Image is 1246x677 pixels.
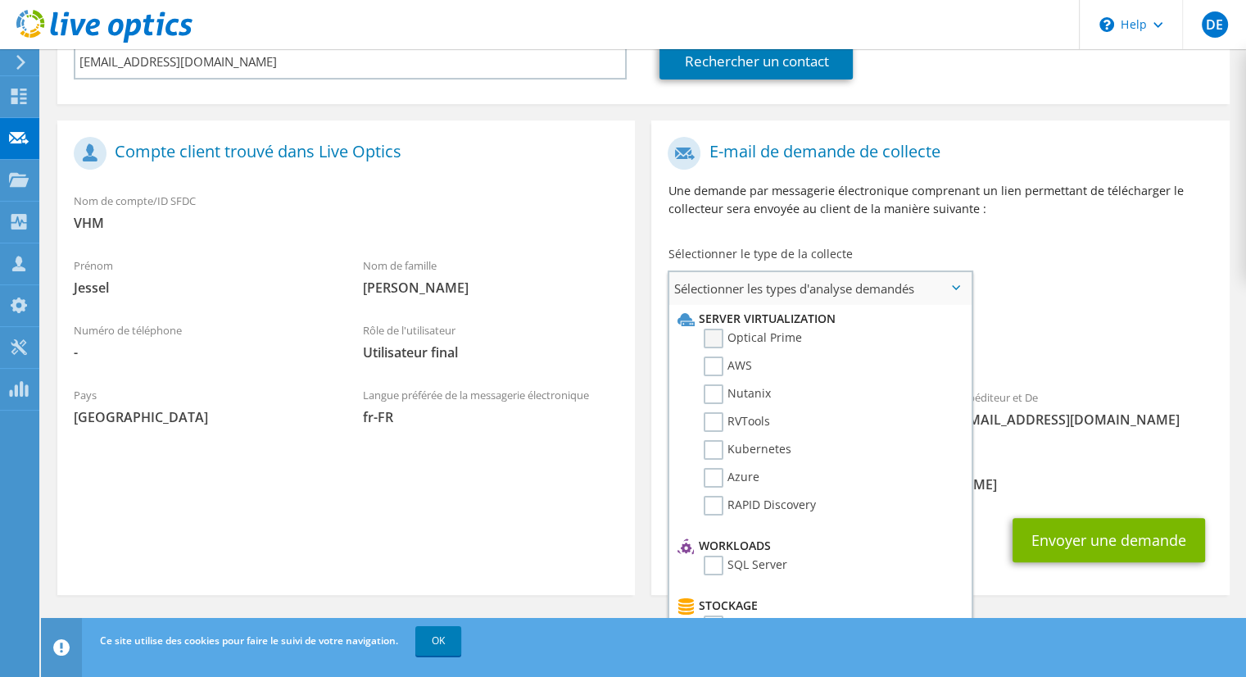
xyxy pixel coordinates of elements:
[669,272,971,305] span: Sélectionner les types d'analyse demandés
[668,246,852,262] label: Sélectionner le type de la collecte
[704,412,770,432] label: RVTools
[704,357,752,376] label: AWS
[347,378,636,434] div: Langue préférée de la messagerie électronique
[651,380,940,437] div: Vers
[74,214,618,232] span: VHM
[668,182,1212,218] p: Une demande par messagerie électronique comprenant un lien permettant de télécharger le collecteu...
[57,184,635,240] div: Nom de compte/ID SFDC
[673,536,963,556] li: Workloads
[74,137,610,170] h1: Compte client trouvé dans Live Optics
[57,248,347,305] div: Prénom
[704,384,771,404] label: Nutanix
[704,496,816,516] label: RAPID Discovery
[659,43,853,80] a: Rechercher un contact
[704,468,759,488] label: Azure
[704,329,802,348] label: Optical Prime
[704,556,787,575] label: SQL Server
[74,343,330,361] span: -
[1202,11,1228,38] span: DE
[74,279,330,297] span: Jessel
[673,596,963,616] li: Stockage
[415,626,461,656] a: OK
[1099,17,1114,32] svg: \n
[57,378,347,434] div: Pays
[651,445,1229,502] div: CC et Répondre à
[1013,518,1205,562] button: Envoyer une demande
[363,279,619,297] span: [PERSON_NAME]
[940,380,1230,437] div: Expéditeur et De
[347,313,636,370] div: Rôle de l'utilisateur
[347,248,636,305] div: Nom de famille
[704,440,791,460] label: Kubernetes
[651,311,1229,372] div: Collectes demandées
[957,411,1213,429] span: [EMAIL_ADDRESS][DOMAIN_NAME]
[704,616,806,635] label: CLARiiON/VNX
[100,634,398,647] span: Ce site utilise des cookies pour faire le suivi de votre navigation.
[57,313,347,370] div: Numéro de téléphone
[363,343,619,361] span: Utilisateur final
[668,137,1204,170] h1: E-mail de demande de collecte
[74,408,330,426] span: [GEOGRAPHIC_DATA]
[363,408,619,426] span: fr-FR
[673,309,963,329] li: Server Virtualization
